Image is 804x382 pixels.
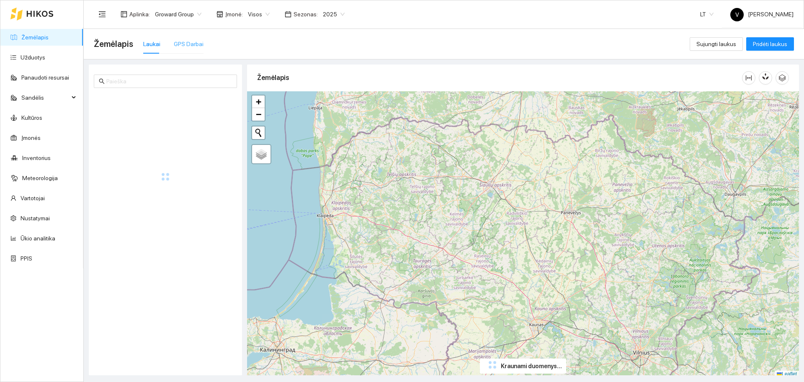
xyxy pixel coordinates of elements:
a: Žemėlapis [21,34,49,41]
button: menu-fold [94,6,111,23]
button: Sujungti laukus [690,37,743,51]
span: V [735,8,739,21]
a: Zoom in [252,95,265,108]
div: Laukai [143,39,160,49]
span: Pridėti laukus [753,39,787,49]
button: Pridėti laukus [746,37,794,51]
span: calendar [285,11,291,18]
span: Visos [248,8,270,21]
span: Groward Group [155,8,201,21]
a: Leaflet [777,371,797,377]
a: Inventorius [22,155,51,161]
a: Sujungti laukus [690,41,743,47]
span: Įmonė : [225,10,243,19]
span: Aplinka : [129,10,150,19]
span: Sezonas : [294,10,318,19]
a: Kultūros [21,114,42,121]
a: Vartotojai [21,195,45,201]
a: Užduotys [21,54,45,61]
span: layout [121,11,127,18]
span: LT [700,8,714,21]
span: + [256,96,261,107]
span: Sandėlis [21,89,69,106]
button: column-width [742,71,755,85]
a: PPIS [21,255,32,262]
a: Įmonės [21,134,41,141]
a: Layers [252,145,271,163]
span: 2025 [323,8,345,21]
span: − [256,109,261,119]
a: Meteorologija [22,175,58,181]
a: Ūkio analitika [21,235,55,242]
span: Kraunami duomenys... [501,361,562,371]
span: menu-fold [98,10,106,18]
span: shop [216,11,223,18]
div: Žemėlapis [257,66,742,90]
span: Sujungti laukus [696,39,736,49]
a: Zoom out [252,108,265,121]
a: Pridėti laukus [746,41,794,47]
span: column-width [742,75,755,81]
span: search [99,78,105,84]
input: Paieška [106,77,232,86]
span: Žemėlapis [94,37,133,51]
a: Panaudoti resursai [21,74,69,81]
span: [PERSON_NAME] [730,11,794,18]
button: Initiate a new search [252,126,265,139]
div: GPS Darbai [174,39,204,49]
a: Nustatymai [21,215,50,222]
